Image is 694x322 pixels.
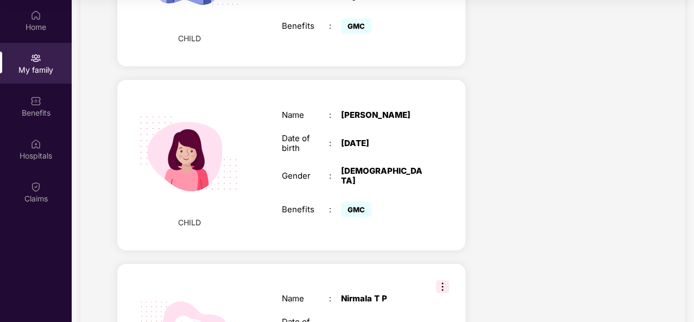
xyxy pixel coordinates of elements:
[341,202,371,217] span: GMC
[341,18,371,34] span: GMC
[282,294,329,304] div: Name
[329,294,341,304] div: :
[341,294,424,304] div: Nirmala T P
[178,33,201,45] span: CHILD
[178,217,201,229] span: CHILD
[341,138,424,148] div: [DATE]
[329,21,341,31] div: :
[30,53,41,64] img: svg+xml;base64,PHN2ZyB3aWR0aD0iMjAiIGhlaWdodD0iMjAiIHZpZXdCb3g9IjAgMCAyMCAyMCIgZmlsbD0ibm9uZSIgeG...
[329,205,341,214] div: :
[282,205,329,214] div: Benefits
[329,138,341,148] div: :
[282,134,329,153] div: Date of birth
[127,91,252,216] img: svg+xml;base64,PHN2ZyB4bWxucz0iaHR0cDovL3d3dy53My5vcmcvMjAwMC9zdmciIHdpZHRoPSIyMjQiIGhlaWdodD0iMT...
[282,171,329,181] div: Gender
[341,110,424,120] div: [PERSON_NAME]
[30,138,41,149] img: svg+xml;base64,PHN2ZyBpZD0iSG9zcGl0YWxzIiB4bWxucz0iaHR0cDovL3d3dy53My5vcmcvMjAwMC9zdmciIHdpZHRoPS...
[436,280,449,293] img: svg+xml;base64,PHN2ZyB3aWR0aD0iMzIiIGhlaWdodD0iMzIiIHZpZXdCb3g9IjAgMCAzMiAzMiIgZmlsbD0ibm9uZSIgeG...
[329,171,341,181] div: :
[282,110,329,120] div: Name
[329,110,341,120] div: :
[30,96,41,106] img: svg+xml;base64,PHN2ZyBpZD0iQmVuZWZpdHMiIHhtbG5zPSJodHRwOi8vd3d3LnczLm9yZy8yMDAwL3N2ZyIgd2lkdGg9Ij...
[30,181,41,192] img: svg+xml;base64,PHN2ZyBpZD0iQ2xhaW0iIHhtbG5zPSJodHRwOi8vd3d3LnczLm9yZy8yMDAwL3N2ZyIgd2lkdGg9IjIwIi...
[282,21,329,31] div: Benefits
[30,10,41,21] img: svg+xml;base64,PHN2ZyBpZD0iSG9tZSIgeG1sbnM9Imh0dHA6Ly93d3cudzMub3JnLzIwMDAvc3ZnIiB3aWR0aD0iMjAiIG...
[341,166,424,186] div: [DEMOGRAPHIC_DATA]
